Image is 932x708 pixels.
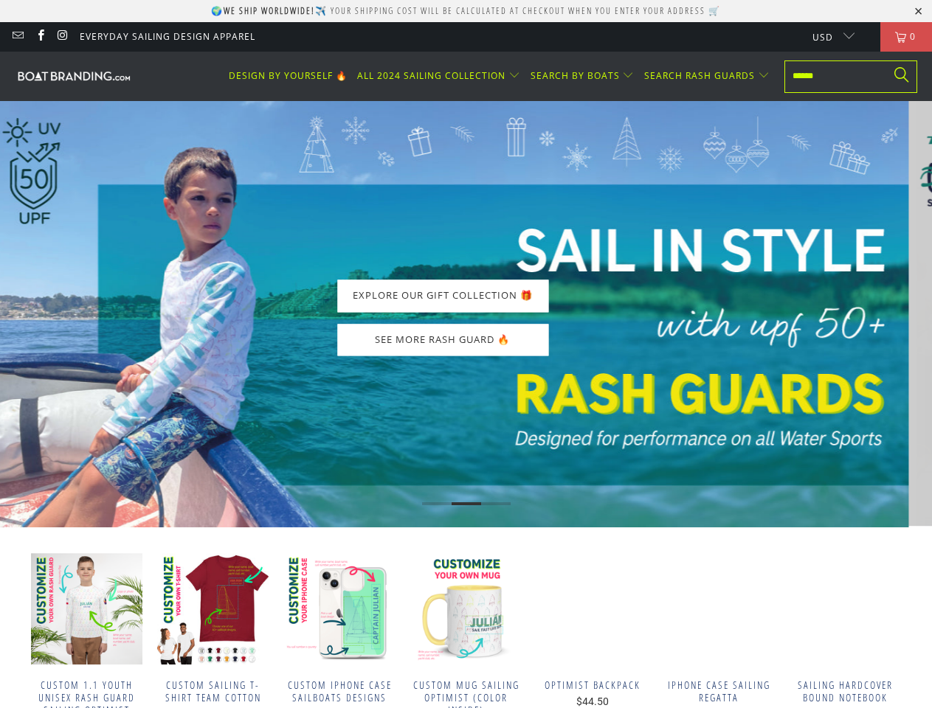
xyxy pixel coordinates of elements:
strong: We ship worldwide! [224,4,315,17]
a: Boatbranding Optimist Backpack Sailing-Gift Regatta Yacht Sailing-Lifestyle Sailing-Apparel Nauti... [536,553,648,664]
img: Custom Iphone Case Sailboats Designs [283,553,395,664]
span: Custom Sailing T-Shirt Team Cotton [157,679,269,704]
span: SEARCH BY BOATS [531,69,620,82]
a: Custom Mug Sailing Optimist (Color Inside) Custom Mug Sailing Optimist (Color Inside) [410,553,522,664]
span: Custom Iphone Case Sailboats Designs [283,679,395,704]
span: DESIGN BY YOURSELF 🔥 [229,69,348,82]
span: SEARCH RASH GUARDS [644,69,755,82]
a: Optimist Backpack $44.50 [536,679,648,708]
button: USD [801,22,855,52]
span: USD [812,31,833,44]
span: $44.50 [576,695,609,707]
a: 0 [880,22,932,52]
li: Page dot 3 [481,502,511,505]
a: SEE MORE RASH GUARD 🔥 [337,324,548,356]
span: iPhone Case Sailing Regatta [663,679,775,704]
a: Everyday Sailing Design Apparel [80,29,255,45]
img: Custom Mug Sailing Optimist (Color Inside) [410,553,522,664]
span: Optimist Backpack [536,679,648,692]
a: Boatbranding on Instagram [56,30,69,43]
summary: SEARCH RASH GUARDS [644,59,770,94]
nav: Translation missing: en.navigation.header.main_nav [229,59,770,94]
span: Sailing Hardcover bound notebook [790,679,901,704]
span: 0 [906,22,919,52]
a: Custom 1.1 Youth Unisex Rash Guard Sailing Optimist Custom 1.1 Youth Unisex Rash Guard Sailing Op... [31,553,142,664]
a: Custom Sailing T-Shirt Team Cotton Custom Sailing T-Shirt Team Cotton [157,553,269,664]
img: Custom Sailing T-Shirt Team Cotton [157,553,269,664]
a: Boatbranding Lime Sailing Hardcover bound notebook Sailing-Gift Regatta Yacht Sailing-Lifestyle S... [790,553,901,664]
li: Page dot 2 [452,502,481,505]
a: Boatbranding on Facebook [33,30,46,43]
span: ALL 2024 SAILING COLLECTION [357,69,505,82]
a: EXPLORE OUR GIFT COLLECTION 🎁 [337,280,548,313]
p: 🌍 ✈️ Your shipping cost will be calculated at checkout when you enter your address 🛒 [211,4,721,17]
summary: SEARCH BY BOATS [531,59,635,94]
li: Page dot 1 [422,502,452,505]
a: DESIGN BY YOURSELF 🔥 [229,59,348,94]
summary: ALL 2024 SAILING COLLECTION [357,59,520,94]
a: Email Boatbranding [11,30,24,43]
img: Custom 1.1 Youth Unisex Rash Guard Sailing Optimist [31,553,142,664]
a: Custom Iphone Case Sailboats Designs Custom Iphone Case Sailboats Designs [283,553,395,664]
img: Boatbranding [15,69,133,83]
a: iPhone Case Sailing Regatta iPhone Case Sailing Regatta [663,553,775,664]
